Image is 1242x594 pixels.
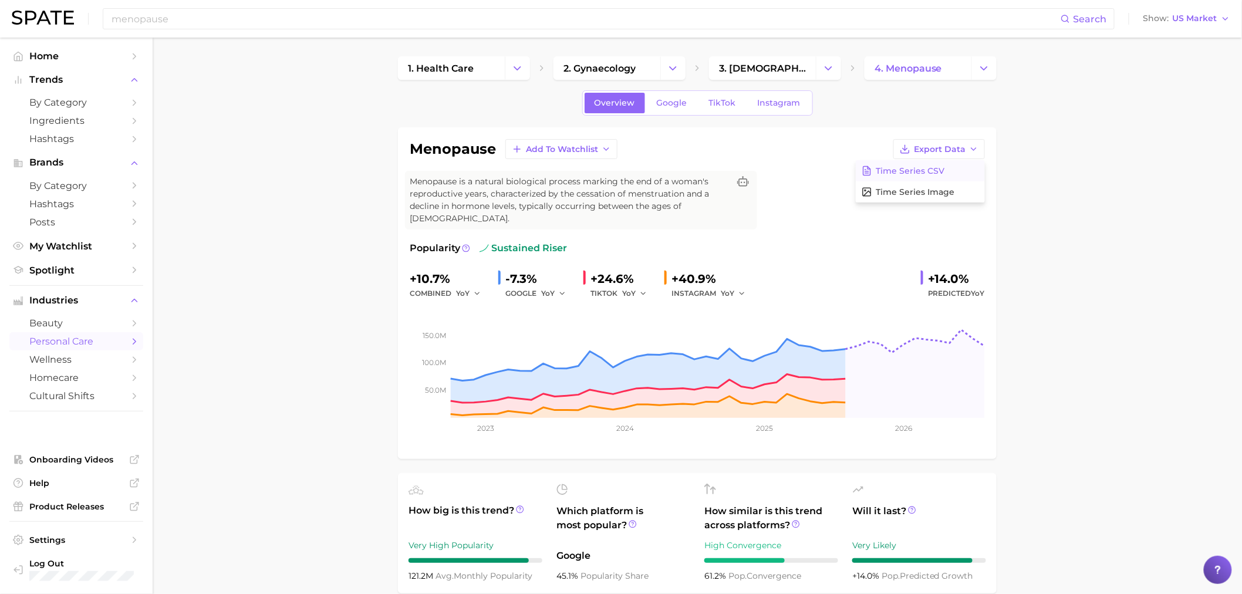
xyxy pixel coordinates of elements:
abbr: popularity index [882,571,900,581]
span: YoY [622,288,636,298]
span: Time Series CSV [876,166,944,176]
img: SPATE [12,11,74,25]
div: 9 / 10 [852,558,986,563]
a: Log out. Currently logged in with e-mail mary.cooper@shopflamingo.com. [9,555,143,585]
div: -7.3% [505,269,574,288]
span: Onboarding Videos [29,454,123,465]
span: Help [29,478,123,488]
span: Show [1143,15,1169,22]
button: Trends [9,71,143,89]
button: YoY [541,286,566,301]
a: Google [647,93,697,113]
tspan: 2025 [756,424,773,433]
span: Search [1074,14,1107,25]
span: popularity share [580,571,649,581]
span: by Category [29,180,123,191]
h1: menopause [410,142,496,156]
span: YoY [721,288,734,298]
span: Posts [29,217,123,228]
a: by Category [9,177,143,195]
span: Home [29,50,123,62]
span: 1. health care [408,63,474,74]
span: How big is this trend? [409,504,542,532]
input: Search here for a brand, industry, or ingredient [110,9,1061,29]
a: homecare [9,369,143,387]
a: Hashtags [9,130,143,148]
button: YoY [456,286,481,301]
div: INSTAGRAM [671,286,754,301]
span: Spotlight [29,265,123,276]
a: personal care [9,332,143,350]
span: Will it last? [852,504,986,532]
span: Google [657,98,687,108]
span: predicted growth [882,571,973,581]
a: Onboarding Videos [9,451,143,468]
a: by Category [9,93,143,112]
span: Export Data [914,144,966,154]
span: Popularity [410,241,460,255]
span: Product Releases [29,501,123,512]
span: Google [556,549,690,563]
a: wellness [9,350,143,369]
span: YoY [541,288,555,298]
a: 1. health care [398,56,505,80]
span: Menopause is a natural biological process marking the end of a woman's reproductive years, charac... [410,176,729,225]
span: 2. gynaecology [563,63,636,74]
a: Ingredients [9,112,143,130]
span: by Category [29,97,123,108]
div: 6 / 10 [704,558,838,563]
span: cultural shifts [29,390,123,401]
div: TIKTOK [590,286,655,301]
div: High Convergence [704,538,838,552]
a: beauty [9,314,143,332]
span: YoY [971,289,985,298]
div: +24.6% [590,269,655,288]
button: Change Category [971,56,997,80]
span: Settings [29,535,123,545]
a: 2. gynaecology [553,56,660,80]
span: homecare [29,372,123,383]
a: TikTok [699,93,746,113]
tspan: 2026 [896,424,913,433]
div: GOOGLE [505,286,574,301]
span: 4. menopause [875,63,942,74]
div: +40.9% [671,269,754,288]
span: TikTok [709,98,736,108]
a: Overview [585,93,645,113]
button: Industries [9,292,143,309]
span: Hashtags [29,133,123,144]
span: Time Series Image [876,187,954,197]
button: Add to Watchlist [505,139,617,159]
span: How similar is this trend across platforms? [704,504,838,532]
tspan: 2023 [477,424,494,433]
button: Export Data [893,139,985,159]
a: Instagram [748,93,811,113]
a: cultural shifts [9,387,143,405]
tspan: 2024 [616,424,634,433]
button: ShowUS Market [1140,11,1233,26]
div: Very Likely [852,538,986,552]
a: Help [9,474,143,492]
div: Very High Popularity [409,538,542,552]
a: Hashtags [9,195,143,213]
img: sustained riser [480,244,489,253]
a: Spotlight [9,261,143,279]
button: Change Category [505,56,530,80]
a: 3. [DEMOGRAPHIC_DATA] reproductive system concerns [709,56,816,80]
span: Overview [595,98,635,108]
a: 4. menopause [865,56,971,80]
a: Settings [9,531,143,549]
span: 61.2% [704,571,728,581]
span: Predicted [928,286,985,301]
div: +14.0% [928,269,985,288]
span: personal care [29,336,123,347]
button: YoY [721,286,746,301]
span: Ingredients [29,115,123,126]
a: Product Releases [9,498,143,515]
span: Industries [29,295,123,306]
button: Change Category [816,56,841,80]
div: Export Data [856,160,985,203]
span: Add to Watchlist [526,144,598,154]
span: YoY [456,288,470,298]
span: monthly popularity [436,571,532,581]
